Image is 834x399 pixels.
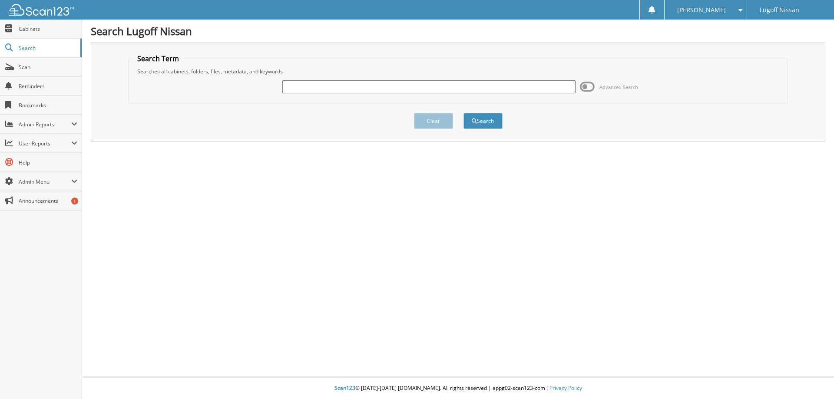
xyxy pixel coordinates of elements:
[334,384,355,392] span: Scan123
[677,7,726,13] span: [PERSON_NAME]
[133,54,183,63] legend: Search Term
[19,159,77,166] span: Help
[414,113,453,129] button: Clear
[82,378,834,399] div: © [DATE]-[DATE] [DOMAIN_NAME]. All rights reserved | appg02-scan123-com |
[9,4,74,16] img: scan123-logo-white.svg
[19,63,77,71] span: Scan
[19,121,71,128] span: Admin Reports
[760,7,799,13] span: Lugoff Nissan
[19,197,77,204] span: Announcements
[71,198,78,204] div: 1
[19,82,77,90] span: Reminders
[19,25,77,33] span: Cabinets
[133,68,784,75] div: Searches all cabinets, folders, files, metadata, and keywords
[791,357,834,399] iframe: Chat Widget
[463,113,503,129] button: Search
[599,84,638,90] span: Advanced Search
[549,384,582,392] a: Privacy Policy
[19,178,71,185] span: Admin Menu
[19,44,76,52] span: Search
[91,24,825,38] h1: Search Lugoff Nissan
[19,102,77,109] span: Bookmarks
[19,140,71,147] span: User Reports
